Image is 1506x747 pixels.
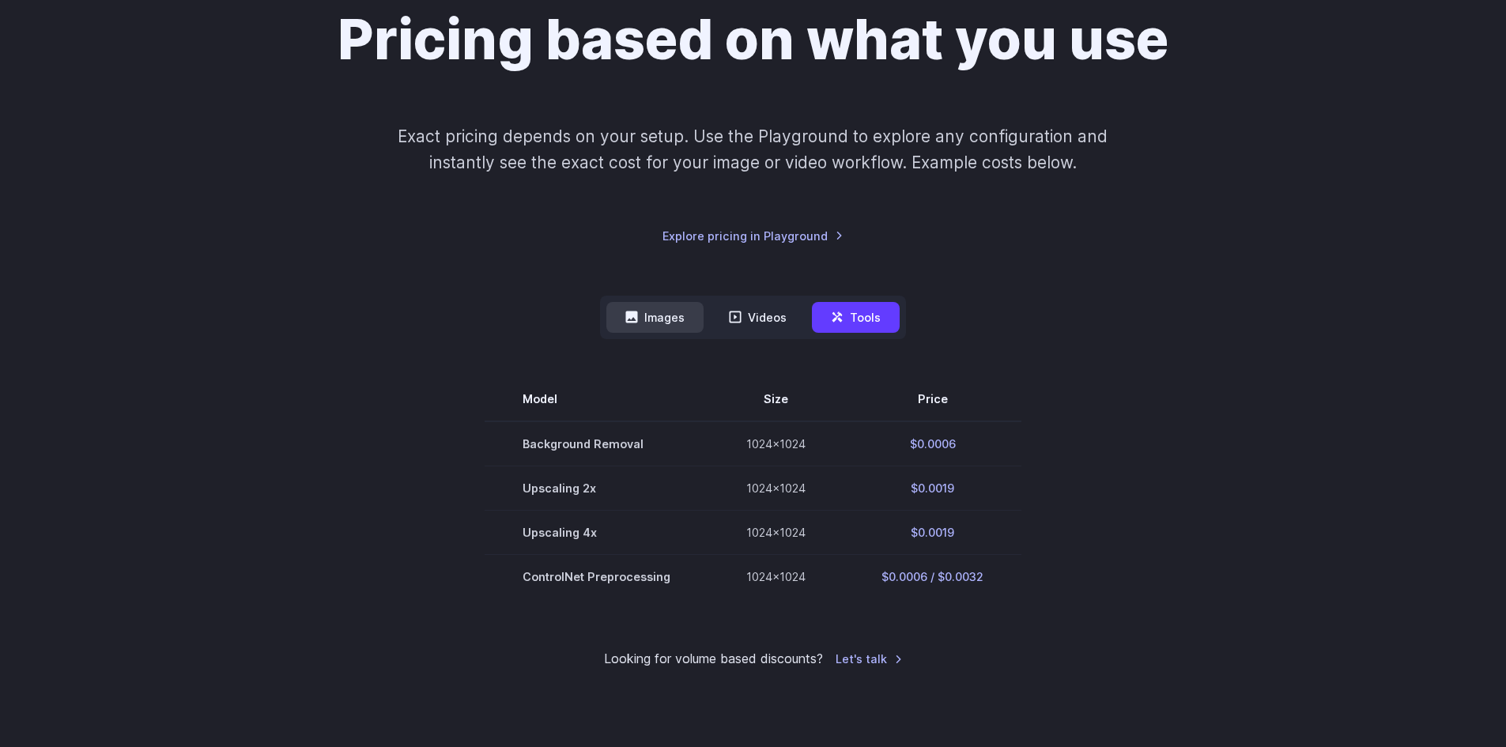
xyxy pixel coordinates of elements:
[844,377,1021,421] th: Price
[485,466,708,510] td: Upscaling 2x
[844,421,1021,466] td: $0.0006
[708,421,844,466] td: 1024x1024
[844,510,1021,554] td: $0.0019
[604,649,823,670] small: Looking for volume based discounts?
[606,302,704,333] button: Images
[338,6,1168,73] h1: Pricing based on what you use
[485,510,708,554] td: Upscaling 4x
[708,377,844,421] th: Size
[485,421,708,466] td: Background Removal
[844,466,1021,510] td: $0.0019
[485,377,708,421] th: Model
[485,554,708,598] td: ControlNet Preprocessing
[708,554,844,598] td: 1024x1024
[844,554,1021,598] td: $0.0006 / $0.0032
[710,302,806,333] button: Videos
[662,227,844,245] a: Explore pricing in Playground
[812,302,900,333] button: Tools
[368,123,1138,176] p: Exact pricing depends on your setup. Use the Playground to explore any configuration and instantl...
[836,650,903,668] a: Let's talk
[708,466,844,510] td: 1024x1024
[708,510,844,554] td: 1024x1024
